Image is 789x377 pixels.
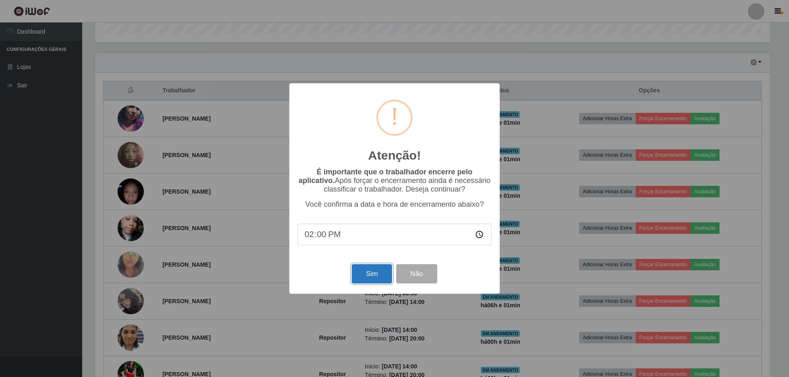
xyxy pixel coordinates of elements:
[298,200,491,209] p: Você confirma a data e hora de encerramento abaixo?
[298,168,472,185] b: É importante que o trabalhador encerre pelo aplicativo.
[352,264,392,283] button: Sim
[396,264,437,283] button: Não
[298,168,491,194] p: Após forçar o encerramento ainda é necessário classificar o trabalhador. Deseja continuar?
[368,148,421,163] h2: Atenção!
